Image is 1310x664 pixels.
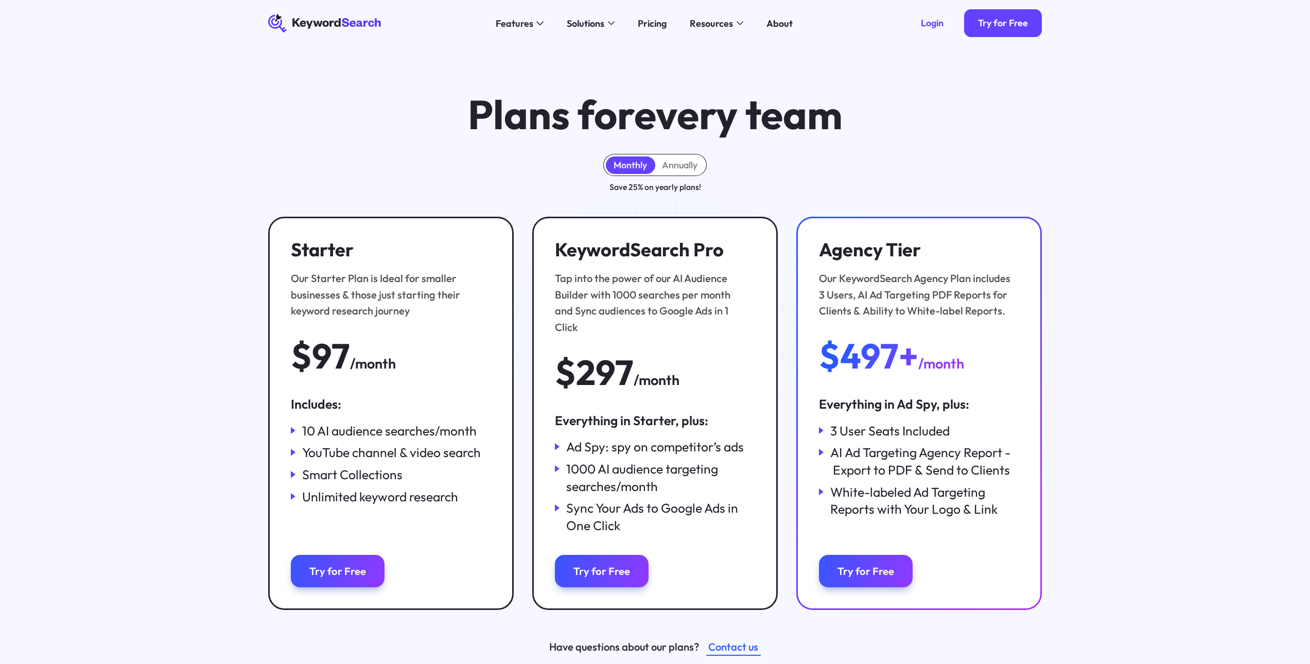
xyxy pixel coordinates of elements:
[837,565,894,578] div: Try for Free
[566,499,756,534] div: Sync Your Ads to Google Ads in One Click
[634,89,843,139] span: every team
[549,639,699,655] div: Have questions about our plans?
[706,638,761,656] a: Contact us
[555,239,749,261] h3: KeywordSearch Pro
[830,483,1020,518] div: White-labeled Ad Targeting Reports with Your Logo & Link
[302,488,458,505] div: Unlimited keyword research
[302,422,477,440] div: 10 AI audience searches/month
[573,565,630,578] div: Try for Free
[468,93,843,135] h1: Plans for
[291,338,350,375] div: $97
[291,395,492,413] div: Includes:
[567,16,604,30] div: Solutions
[309,565,366,578] div: Try for Free
[638,16,667,30] div: Pricing
[830,422,950,440] div: 3 User Seats Included
[614,160,647,171] div: Monthly
[921,18,944,29] div: Login
[291,270,485,319] div: Our Starter Plan is Ideal for smaller businesses & those just starting their keyword research jou...
[760,14,800,32] a: About
[566,438,744,456] div: Ad Spy: spy on competitor’s ads
[819,338,918,375] div: $497+
[555,412,756,429] div: Everything in Starter, plus:
[690,16,733,30] div: Resources
[631,14,674,32] a: Pricing
[766,16,793,30] div: About
[918,353,964,374] div: /month
[964,9,1042,37] a: Try for Free
[555,354,634,391] div: $297
[496,16,533,30] div: Features
[907,9,957,37] a: Login
[634,369,679,391] div: /month
[819,395,1020,413] div: Everything in Ad Spy, plus:
[708,639,758,655] div: Contact us
[566,460,756,495] div: 1000 AI audience targeting searches/month
[819,555,913,587] a: Try for Free
[609,181,701,194] div: Save 25% on yearly plans!
[830,444,1020,478] div: AI Ad Targeting Agency Report - Export to PDF & Send to Clients
[291,555,385,587] a: Try for Free
[555,270,749,335] div: Tap into the power of our AI Audience Builder with 1000 searches per month and Sync audiences to ...
[302,444,481,461] div: YouTube channel & video search
[555,555,649,587] a: Try for Free
[662,160,697,171] div: Annually
[819,239,1014,261] h3: Agency Tier
[302,466,403,483] div: Smart Collections
[819,270,1014,319] div: Our KeywordSearch Agency Plan includes 3 Users, AI Ad Targeting PDF Reports for Clients & Ability...
[350,353,396,374] div: /month
[291,239,485,261] h3: Starter
[978,18,1028,29] div: Try for Free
